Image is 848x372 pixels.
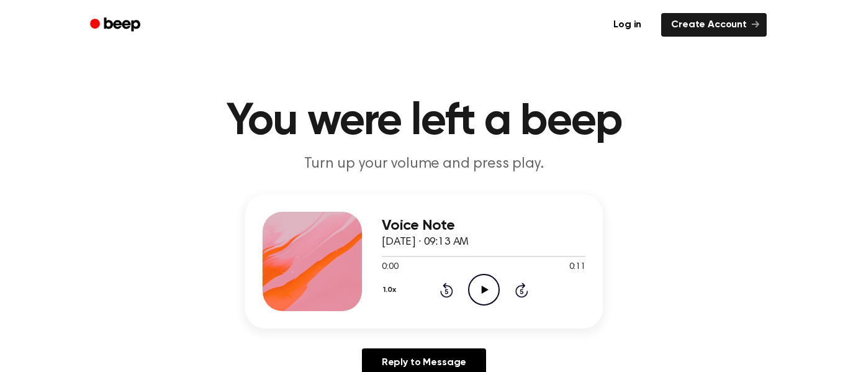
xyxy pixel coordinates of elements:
span: 0:00 [382,261,398,274]
a: Create Account [661,13,767,37]
button: 1.0x [382,279,400,301]
span: 0:11 [569,261,585,274]
a: Beep [81,13,151,37]
h1: You were left a beep [106,99,742,144]
h3: Voice Note [382,217,585,234]
p: Turn up your volume and press play. [186,154,662,175]
a: Log in [601,11,654,39]
span: [DATE] · 09:13 AM [382,237,469,248]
